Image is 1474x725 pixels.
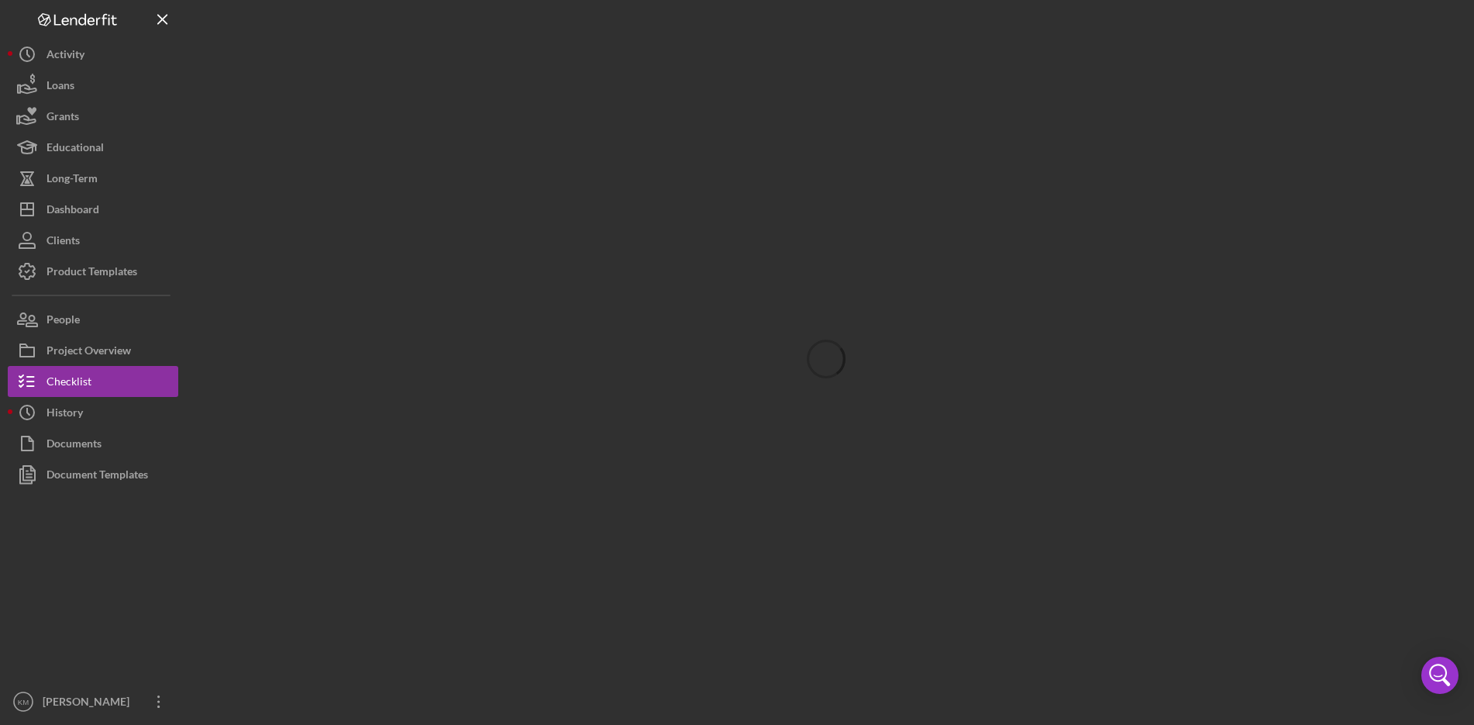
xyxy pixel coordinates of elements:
div: Documents [46,428,102,463]
button: Document Templates [8,459,178,490]
div: People [46,304,80,339]
div: Dashboard [46,194,99,229]
div: Open Intercom Messenger [1421,657,1459,694]
button: Long-Term [8,163,178,194]
button: Loans [8,70,178,101]
button: Educational [8,132,178,163]
div: Product Templates [46,256,137,291]
button: Project Overview [8,335,178,366]
div: Long-Term [46,163,98,198]
button: Product Templates [8,256,178,287]
button: Clients [8,225,178,256]
div: Project Overview [46,335,131,370]
button: KM[PERSON_NAME] [8,686,178,717]
div: Loans [46,70,74,105]
button: Activity [8,39,178,70]
div: [PERSON_NAME] [39,686,139,721]
button: Documents [8,428,178,459]
button: Checklist [8,366,178,397]
div: History [46,397,83,432]
button: History [8,397,178,428]
div: Clients [46,225,80,260]
button: Dashboard [8,194,178,225]
div: Grants [46,101,79,136]
div: Educational [46,132,104,167]
text: KM [18,698,29,706]
div: Activity [46,39,84,74]
div: Checklist [46,366,91,401]
button: People [8,304,178,335]
div: Document Templates [46,459,148,494]
button: Grants [8,101,178,132]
